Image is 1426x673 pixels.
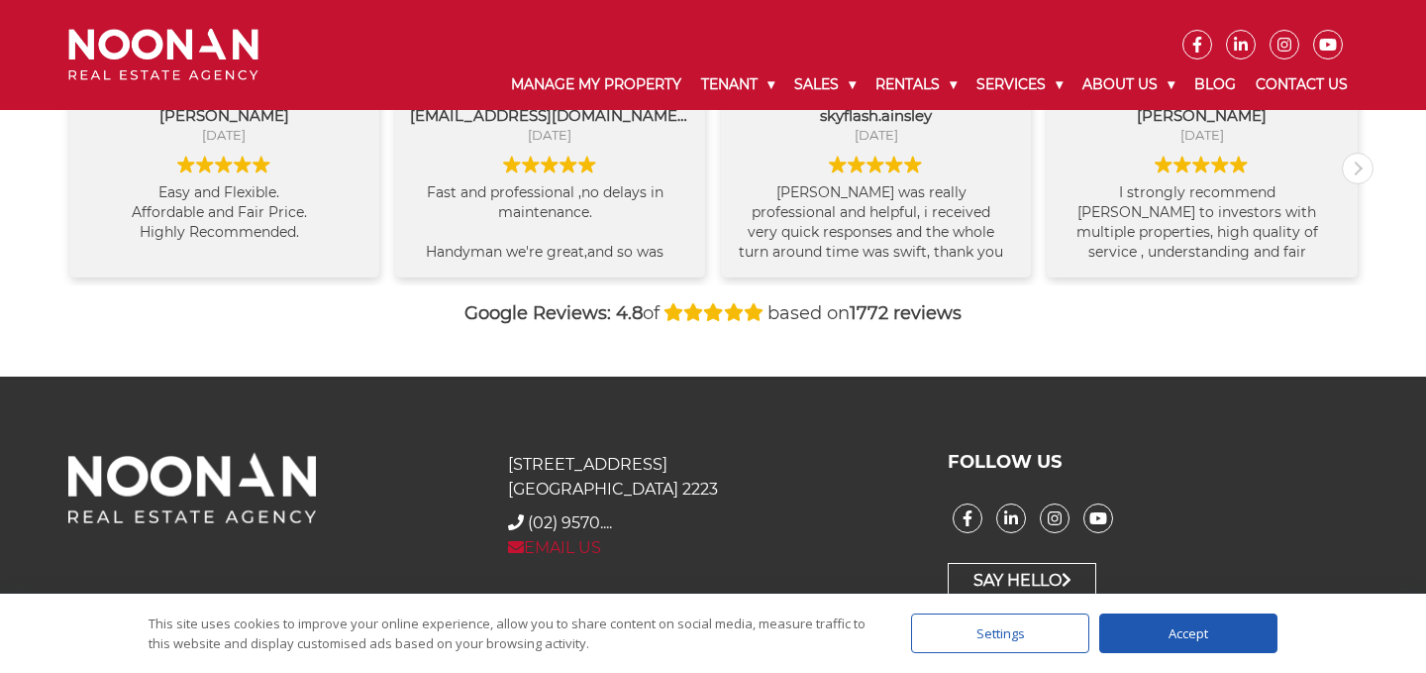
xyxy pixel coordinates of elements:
div: [DATE] [736,126,1016,144]
div: [PERSON_NAME] was really professional and helpful, i received very quick responses and the whole ... [736,182,1016,263]
img: Google [578,156,596,173]
img: Google [196,156,214,173]
a: Say Hello [948,563,1096,599]
a: Tenant [691,59,784,110]
a: About Us [1072,59,1184,110]
div: [DATE] [410,126,690,144]
div: Accept [1099,614,1277,653]
img: Google [503,156,521,173]
p: [STREET_ADDRESS] [GEOGRAPHIC_DATA] 2223 [508,452,918,502]
img: Google [885,156,903,173]
div: I strongly recommend [PERSON_NAME] to investors with multiple properties, high quality of service... [1062,182,1342,263]
div: Settings [911,614,1089,653]
div: skyflash.ainsley [736,105,1016,126]
img: Google [541,156,559,173]
img: Google [177,156,195,173]
img: Google [1230,156,1248,173]
a: Contact Us [1246,59,1358,110]
div: [DATE] [84,126,364,144]
a: Sales [784,59,866,110]
img: Google [560,156,577,173]
img: Google [253,156,270,173]
a: Click to reveal phone number [528,513,612,532]
span: based on [767,302,962,324]
a: Rentals [866,59,967,110]
img: Google [234,156,252,173]
img: Noonan Real Estate Agency [68,29,258,81]
img: Google [522,156,540,173]
strong: Google Reviews: [464,302,611,324]
a: Blog [1184,59,1246,110]
img: Google [1211,156,1229,173]
img: Google [866,156,884,173]
img: Google [1173,156,1191,173]
div: [PERSON_NAME] [1062,105,1342,126]
img: Google [829,156,847,173]
a: Manage My Property [501,59,691,110]
h3: FOLLOW US [948,452,1358,474]
a: EMAIL US [508,538,601,557]
div: This site uses cookies to improve your online experience, allow you to share content on social me... [149,614,871,653]
img: Google [215,156,233,173]
strong: 4.8 [616,302,643,324]
div: Next review [1343,154,1373,183]
img: Google [1155,156,1172,173]
span: of [616,302,660,324]
img: Google [848,156,866,173]
div: Fast and professional ,no delays in maintenance. Handyman we're great,and so was Faith ,who facil... [410,182,690,263]
a: Services [967,59,1072,110]
span: (02) 9570.... [528,513,612,532]
strong: 1772 reviews [850,302,962,324]
div: [EMAIL_ADDRESS][DOMAIN_NAME] baddour1 [410,105,690,126]
div: [DATE] [1062,126,1342,144]
div: [PERSON_NAME] [84,105,364,126]
img: Google [904,156,922,173]
img: Google [1192,156,1210,173]
div: Easy and Flexible. Affordable and Fair Price. Highly Recommended. [84,182,364,263]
